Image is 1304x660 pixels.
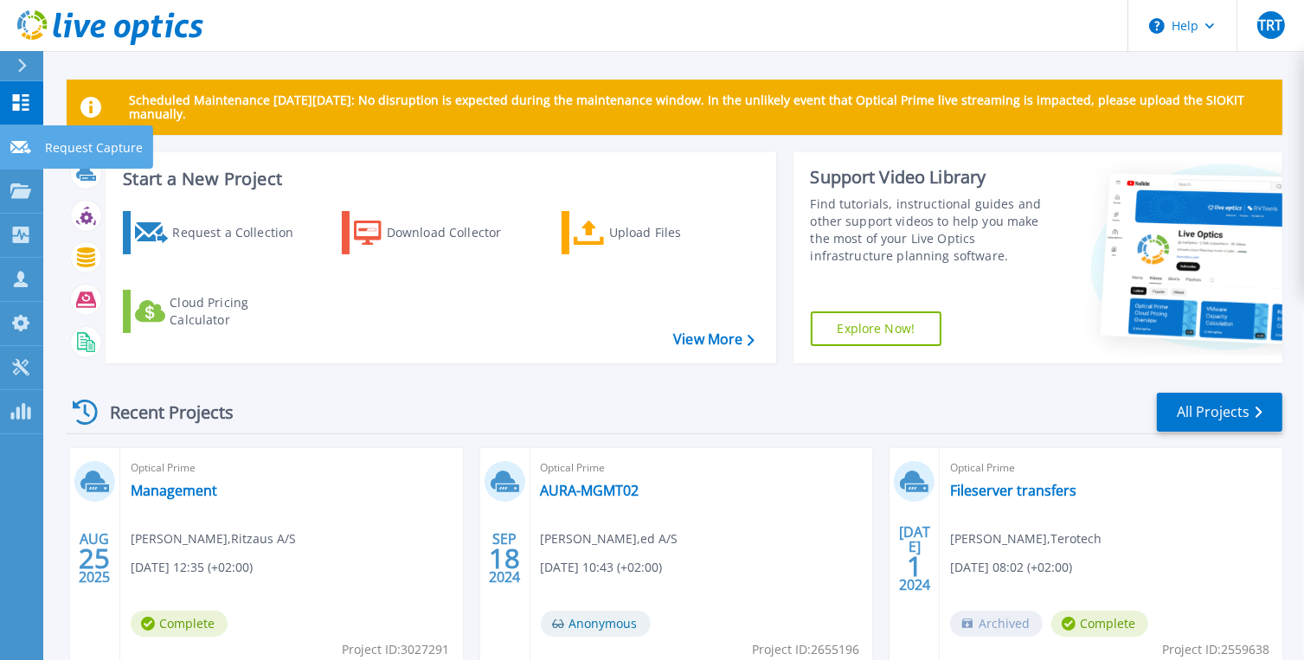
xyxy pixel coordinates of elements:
[1157,393,1282,432] a: All Projects
[78,527,111,590] div: AUG 2025
[488,527,521,590] div: SEP 2024
[673,331,754,348] a: View More
[541,611,651,637] span: Anonymous
[811,166,1057,189] div: Support Video Library
[752,640,859,659] span: Project ID: 2655196
[170,294,308,329] div: Cloud Pricing Calculator
[342,211,535,254] a: Download Collector
[123,211,316,254] a: Request a Collection
[907,559,922,573] span: 1
[541,482,639,499] a: AURA-MGMT02
[541,529,678,548] span: [PERSON_NAME] , ed A/S
[131,558,253,577] span: [DATE] 12:35 (+02:00)
[950,558,1072,577] span: [DATE] 08:02 (+02:00)
[489,551,520,566] span: 18
[1051,611,1148,637] span: Complete
[950,611,1043,637] span: Archived
[131,482,217,499] a: Management
[131,611,228,637] span: Complete
[343,640,450,659] span: Project ID: 3027291
[950,529,1102,548] span: [PERSON_NAME] , Terotech
[609,215,748,250] div: Upload Files
[79,551,110,566] span: 25
[950,482,1076,499] a: Fileserver transfers
[898,527,931,590] div: [DATE] 2024
[811,195,1057,265] div: Find tutorials, instructional guides and other support videos to help you make the most of your L...
[387,215,525,250] div: Download Collector
[123,290,316,333] a: Cloud Pricing Calculator
[45,125,143,170] p: Request Capture
[1258,18,1282,32] span: TRT
[129,93,1269,121] p: Scheduled Maintenance [DATE][DATE]: No disruption is expected during the maintenance window. In t...
[541,458,863,477] span: Optical Prime
[123,170,754,189] h3: Start a New Project
[562,211,755,254] a: Upload Files
[131,529,296,548] span: [PERSON_NAME] , Ritzaus A/S
[950,458,1272,477] span: Optical Prime
[811,311,942,346] a: Explore Now!
[67,391,257,433] div: Recent Projects
[172,215,311,250] div: Request a Collection
[131,458,453,477] span: Optical Prime
[541,558,663,577] span: [DATE] 10:43 (+02:00)
[1162,640,1269,659] span: Project ID: 2559638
